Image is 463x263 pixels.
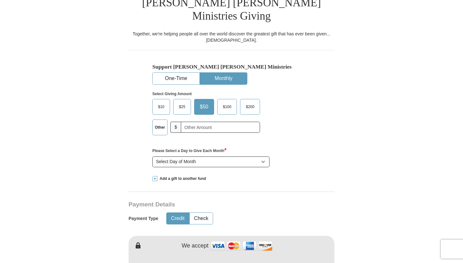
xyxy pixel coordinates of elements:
button: One-Time [153,73,200,84]
h5: Support [PERSON_NAME] [PERSON_NAME] Ministries [152,64,311,70]
button: Check [190,213,213,224]
h5: Payment Type [129,216,158,221]
label: Other [153,120,167,135]
input: Other Amount [181,122,260,133]
span: $ [170,122,181,133]
div: Together, we're helping people all over the world discover the greatest gift that has ever been g... [129,31,334,43]
span: $10 [155,102,168,112]
span: $200 [243,102,257,112]
button: Credit [167,213,189,224]
span: $25 [176,102,188,112]
span: $50 [197,102,212,112]
span: Add a gift to another fund [157,176,206,181]
h4: We accept [182,242,209,249]
img: credit cards accepted [210,239,273,253]
strong: Select Giving Amount [152,92,192,96]
strong: Please Select a Day to Give Each Month [152,149,226,153]
button: Monthly [200,73,247,84]
h3: Payment Details [129,201,290,208]
span: $100 [220,102,235,112]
